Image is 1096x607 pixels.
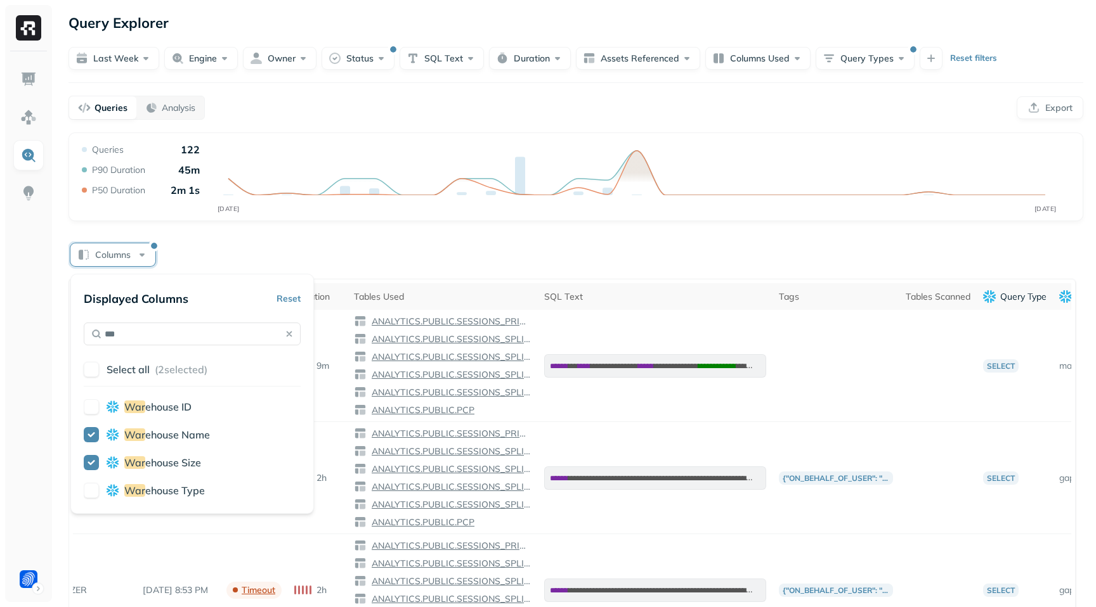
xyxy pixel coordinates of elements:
img: table [354,315,367,328]
a: ANALYTICS.PUBLIC.PCP [367,516,474,528]
img: Forter [20,570,37,588]
p: timeout [242,584,275,596]
p: ANALYTICS.PUBLIC.SESSIONS_SPLIT_BIG_COLUMNS [369,593,532,605]
img: Insights [20,185,37,201]
div: Tables Used [354,291,532,303]
p: ANALYTICS.PUBLIC.SESSIONS_SPLIT_INFREQUENT [369,445,532,457]
div: Duration [294,291,341,303]
p: 2h [316,472,327,484]
p: 9m [316,360,329,372]
button: Reset [277,287,301,310]
a: ANALYTICS.PUBLIC.SESSIONS_PRIME [367,428,532,440]
tspan: [DATE] [1034,205,1057,213]
p: Select all [107,363,150,376]
img: table [354,498,367,511]
p: {"on_behalf_of_user": "[EMAIL_ADDRESS][DOMAIN_NAME]", "databricks_notebook_path": "[EMAIL_ADDRESS... [779,584,893,597]
a: ANALYTICS.PUBLIC.SESSIONS_SPLIT_BIG_COLUMNS [367,593,532,605]
a: ANALYTICS.PUBLIC.SESSIONS_SPLIT_BIG_COLUMNS [367,369,532,381]
div: Tables Scanned [906,291,970,303]
button: Assets Referenced [576,47,700,70]
a: ANALYTICS.PUBLIC.SESSIONS_PRIME [367,540,532,552]
p: Reset filters [950,52,997,65]
p: ANALYTICS.PUBLIC.SESSIONS_SPLIT_FREQUENT [369,351,532,363]
p: ANALYTICS.PUBLIC.PCP [369,404,474,416]
button: Duration [489,47,571,70]
a: ANALYTICS.PUBLIC.SESSIONS_SPLIT_INFREQUENT [367,445,532,457]
a: ANALYTICS.PUBLIC.SESSIONS_SPLIT_BIG_COLUMNS [367,481,532,493]
a: ANALYTICS.PUBLIC.SESSIONS_SPLIT_NEW [367,387,532,399]
button: Columns Used [705,47,811,70]
button: Export [1017,96,1083,119]
img: table [354,557,367,570]
p: P50 Duration [92,184,145,196]
img: table [354,445,367,457]
button: Columns [70,243,155,266]
a: ANALYTICS.PUBLIC.SESSIONS_SPLIT_FREQUENT [367,463,532,475]
div: SQL Text [544,291,766,303]
button: Owner [243,47,316,70]
button: Engine [164,47,238,70]
p: 2h [316,584,327,596]
p: 45m [178,163,200,176]
p: ANALYTICS.PUBLIC.PCP [369,516,474,528]
img: table [354,427,367,440]
img: table [354,404,367,416]
img: table [354,539,367,552]
p: Queries [95,102,127,114]
p: ANALYTICS.PUBLIC.SESSIONS_SPLIT_INFREQUENT [369,333,532,345]
img: Ryft [16,15,41,41]
img: Query Explorer [20,147,37,163]
img: table [354,575,367,587]
button: SQL Text [400,47,484,70]
a: ANALYTICS.PUBLIC.SESSIONS_SPLIT_INFREQUENT [367,558,532,570]
tspan: [DATE] [218,205,240,213]
img: Assets [20,109,37,125]
a: ANALYTICS.PUBLIC.SESSIONS_SPLIT_INFREQUENT [367,333,532,345]
p: 2m 1s [171,184,200,196]
img: table [354,463,367,475]
img: table [354,480,367,493]
button: Select all (2selected) [107,358,301,381]
span: ehouse Name [145,428,210,441]
button: Query Types [816,47,915,70]
span: War [124,428,145,441]
div: Tags [779,291,893,303]
p: select [983,584,1019,597]
a: ANALYTICS.PUBLIC.SESSIONS_PRIME [367,316,532,328]
p: ANALYTICS.PUBLIC.SESSIONS_PRIME [369,540,532,552]
p: ANALYTICS.PUBLIC.SESSIONS_SPLIT_FREQUENT [369,575,532,587]
img: table [354,592,367,605]
p: Query Explorer [68,11,169,34]
span: War [124,456,145,469]
span: ehouse Type [145,484,205,497]
p: Queries [92,144,124,156]
p: ANALYTICS.PUBLIC.SESSIONS_SPLIT_BIG_COLUMNS [369,481,532,493]
p: select [983,359,1019,373]
p: ANALYTICS.PUBLIC.SESSIONS_PRIME [369,428,532,440]
img: table [354,350,367,363]
a: ANALYTICS.PUBLIC.PCP [367,404,474,416]
p: {"on_behalf_of_user": "[EMAIL_ADDRESS][DOMAIN_NAME]", "databricks_notebook_path": "[EMAIL_ADDRESS... [779,471,893,485]
p: ANALYTICS.PUBLIC.SESSIONS_PRIME [369,316,532,328]
a: ANALYTICS.PUBLIC.SESSIONS_SPLIT_NEW [367,499,532,511]
a: ANALYTICS.PUBLIC.SESSIONS_SPLIT_FREQUENT [367,351,532,363]
p: ANALYTICS.PUBLIC.SESSIONS_SPLIT_INFREQUENT [369,558,532,570]
p: 122 [181,143,200,156]
button: Status [322,47,395,70]
img: table [354,516,367,528]
img: table [354,368,367,381]
p: ANALYTICS.PUBLIC.SESSIONS_SPLIT_FREQUENT [369,463,532,475]
p: ANALYTICS.PUBLIC.SESSIONS_SPLIT_NEW [369,387,532,399]
p: Query Type [1000,291,1047,303]
p: ANALYTICS.PUBLIC.SESSIONS_SPLIT_BIG_COLUMNS [369,369,532,381]
p: Displayed Columns [84,291,188,306]
span: War [124,484,145,497]
span: ehouse ID [145,400,192,413]
p: ANALYTICS.PUBLIC.SESSIONS_SPLIT_NEW [369,499,532,511]
p: Aug 21, 2025 8:53 PM [143,584,214,596]
span: War [124,400,145,413]
img: table [354,386,367,399]
img: table [354,333,367,345]
a: ANALYTICS.PUBLIC.SESSIONS_SPLIT_FREQUENT [367,575,532,587]
p: select [983,471,1019,485]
